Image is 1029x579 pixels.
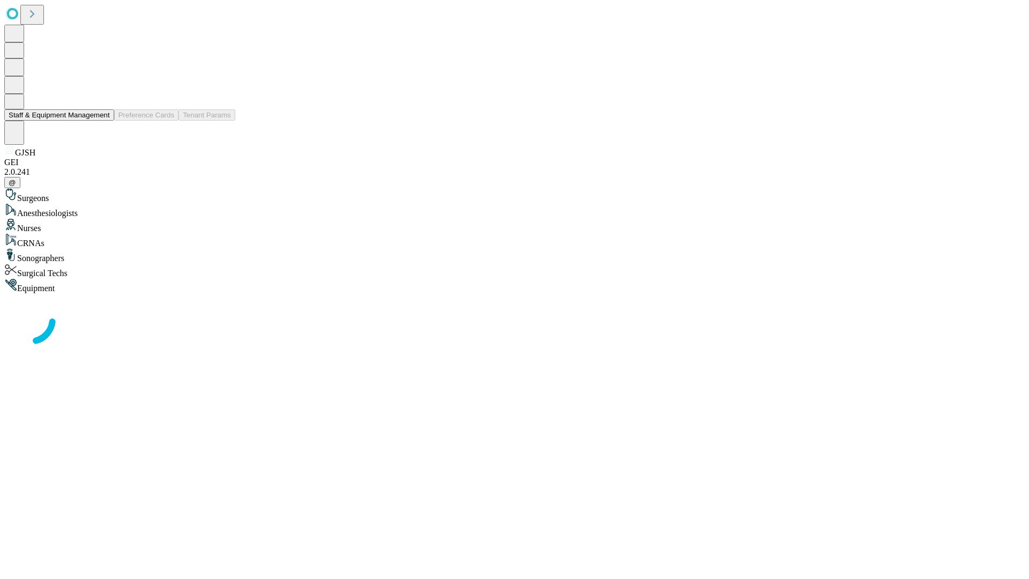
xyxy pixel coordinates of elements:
[4,203,1025,218] div: Anesthesiologists
[4,158,1025,167] div: GEI
[4,278,1025,293] div: Equipment
[4,167,1025,177] div: 2.0.241
[4,218,1025,233] div: Nurses
[114,109,178,121] button: Preference Cards
[4,263,1025,278] div: Surgical Techs
[4,177,20,188] button: @
[4,233,1025,248] div: CRNAs
[15,148,35,157] span: GJSH
[4,188,1025,203] div: Surgeons
[9,179,16,187] span: @
[178,109,235,121] button: Tenant Params
[4,109,114,121] button: Staff & Equipment Management
[4,248,1025,263] div: Sonographers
